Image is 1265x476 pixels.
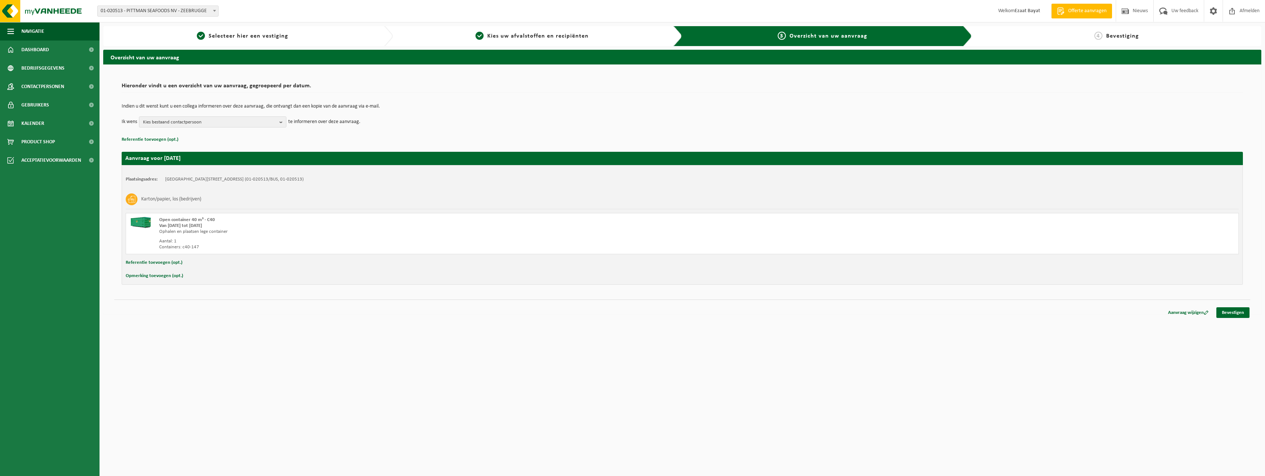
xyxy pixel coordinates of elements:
[97,6,219,17] span: 01-020513 - PITTMAN SEAFOODS NV - ZEEBRUGGE
[21,59,65,77] span: Bedrijfsgegevens
[125,155,181,161] strong: Aanvraag voor [DATE]
[397,32,668,41] a: 2Kies uw afvalstoffen en recipiënten
[130,217,152,228] img: HK-XC-40-GN-00.png
[1094,32,1102,40] span: 4
[141,193,201,205] h3: Karton/papier, los (bedrijven)
[103,50,1261,64] h2: Overzicht van uw aanvraag
[107,32,378,41] a: 1Selecteer hier een vestiging
[159,238,712,244] div: Aantal: 1
[126,177,158,182] strong: Plaatsingsadres:
[159,223,202,228] strong: Van [DATE] tot [DATE]
[122,104,1243,109] p: Indien u dit wenst kunt u een collega informeren over deze aanvraag, die ontvangt dan een kopie v...
[778,32,786,40] span: 3
[487,33,589,39] span: Kies uw afvalstoffen en recipiënten
[159,229,712,235] div: Ophalen en plaatsen lege container
[21,22,44,41] span: Navigatie
[122,135,178,144] button: Referentie toevoegen (opt.)
[197,32,205,40] span: 1
[1106,33,1139,39] span: Bevestiging
[122,83,1243,93] h2: Hieronder vindt u een overzicht van uw aanvraag, gegroepeerd per datum.
[475,32,484,40] span: 2
[165,176,304,182] td: [GEOGRAPHIC_DATA][STREET_ADDRESS] (01-020513/BUS, 01-020513)
[21,96,49,114] span: Gebruikers
[1216,307,1250,318] a: Bevestigen
[1163,307,1214,318] a: Aanvraag wijzigen
[288,116,360,127] p: te informeren over deze aanvraag.
[1051,4,1112,18] a: Offerte aanvragen
[143,117,276,128] span: Kies bestaand contactpersoon
[21,151,81,169] span: Acceptatievoorwaarden
[1015,8,1040,14] strong: Ezaat Bayat
[21,41,49,59] span: Dashboard
[1066,7,1108,15] span: Offerte aanvragen
[209,33,288,39] span: Selecteer hier een vestiging
[159,244,712,250] div: Containers: c40-147
[126,258,182,267] button: Referentie toevoegen (opt.)
[21,133,55,151] span: Product Shop
[122,116,137,127] p: Ik wens
[126,271,183,281] button: Opmerking toevoegen (opt.)
[21,114,44,133] span: Kalender
[790,33,867,39] span: Overzicht van uw aanvraag
[139,116,286,127] button: Kies bestaand contactpersoon
[21,77,64,96] span: Contactpersonen
[98,6,218,16] span: 01-020513 - PITTMAN SEAFOODS NV - ZEEBRUGGE
[159,217,215,222] span: Open container 40 m³ - C40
